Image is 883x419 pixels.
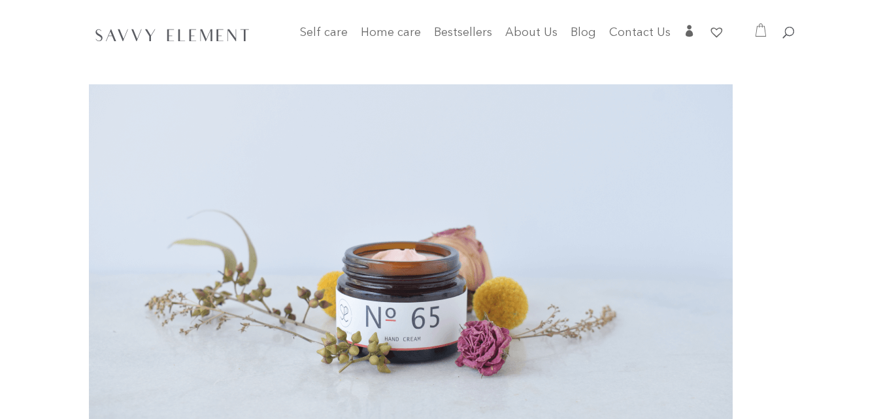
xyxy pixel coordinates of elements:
[300,28,348,54] a: Self care
[684,25,695,46] a: 
[361,28,421,54] a: Home care
[684,25,695,37] span: 
[505,28,558,46] a: About Us
[434,28,492,46] a: Bestsellers
[609,28,671,46] a: Contact Us
[571,28,596,46] a: Blog
[92,24,254,45] img: SavvyElement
